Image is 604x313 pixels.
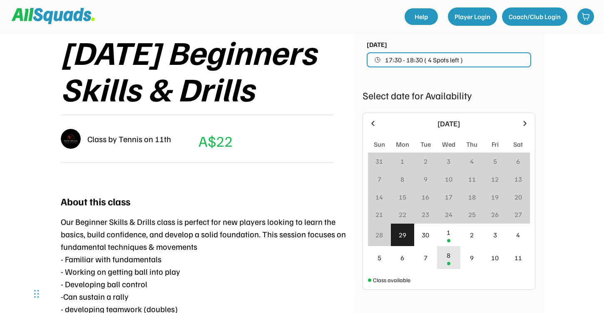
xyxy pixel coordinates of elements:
[87,133,171,145] div: Class by Tennis on 11th
[424,156,428,166] div: 2
[493,230,497,240] div: 3
[422,192,429,202] div: 16
[373,276,410,284] div: Class available
[378,174,381,184] div: 7
[470,253,474,263] div: 9
[515,174,522,184] div: 13
[400,253,404,263] div: 6
[385,57,463,63] span: 17:30 - 18:30 ( 4 Spots left )
[396,139,409,149] div: Mon
[61,194,130,209] div: About this class
[492,139,499,149] div: Fri
[367,52,531,67] button: 17:30 - 18:30 ( 4 Spots left )
[491,209,499,219] div: 26
[363,88,535,103] div: Select date for Availability
[516,230,520,240] div: 4
[445,192,452,202] div: 17
[445,174,452,184] div: 10
[420,139,431,149] div: Tue
[382,118,516,129] div: [DATE]
[12,8,95,24] img: Squad%20Logo.svg
[374,139,385,149] div: Sun
[399,230,406,240] div: 29
[367,39,387,49] div: [DATE]
[399,192,406,202] div: 15
[582,12,590,21] img: shopping-cart-01%20%281%29.svg
[375,209,383,219] div: 21
[447,227,450,237] div: 1
[515,209,522,219] div: 27
[515,253,522,263] div: 11
[491,192,499,202] div: 19
[491,174,499,184] div: 12
[468,174,476,184] div: 11
[61,129,81,149] img: IMG_2979.png
[468,192,476,202] div: 18
[61,33,354,106] div: [DATE] Beginners Skills & Drills
[516,156,520,166] div: 6
[400,174,404,184] div: 8
[422,230,429,240] div: 30
[400,156,404,166] div: 1
[466,139,477,149] div: Thu
[448,7,497,26] button: Player Login
[468,209,476,219] div: 25
[470,230,474,240] div: 2
[422,209,429,219] div: 23
[491,253,499,263] div: 10
[399,209,406,219] div: 22
[378,253,381,263] div: 5
[424,174,428,184] div: 9
[513,139,523,149] div: Sat
[375,192,383,202] div: 14
[447,156,450,166] div: 3
[199,130,233,152] div: A$22
[405,8,438,25] a: Help
[375,156,383,166] div: 31
[442,139,455,149] div: Wed
[515,192,522,202] div: 20
[470,156,474,166] div: 4
[493,156,497,166] div: 5
[375,230,383,240] div: 28
[447,250,450,260] div: 8
[445,209,452,219] div: 24
[424,253,428,263] div: 7
[502,7,567,26] button: Coach/Club Login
